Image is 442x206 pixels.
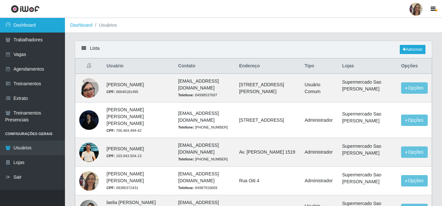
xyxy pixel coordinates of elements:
[400,45,425,54] a: Adicionar
[301,138,338,167] td: Administrador
[401,146,428,158] button: Opções
[342,111,393,124] li: Supermercado Sao [PERSON_NAME]
[342,143,393,157] li: Supermercado Sao [PERSON_NAME]
[235,74,301,103] td: [STREET_ADDRESS][PERSON_NAME]
[401,115,428,126] button: Opções
[178,186,194,190] strong: Telefone:
[174,103,235,138] td: [EMAIL_ADDRESS][DOMAIN_NAME]
[235,59,301,74] th: Endereço
[178,93,217,97] small: 84998537697
[235,167,301,195] td: Rua Oiti 4
[401,82,428,94] button: Opções
[107,154,115,158] strong: CPF:
[107,129,115,132] strong: CPF:
[178,157,194,161] strong: Telefone:
[107,90,115,94] strong: CPF:
[301,103,338,138] td: Administrador
[103,167,174,195] td: [PERSON_NAME] [PERSON_NAME]
[93,22,117,29] li: Usuários
[301,74,338,103] td: Usuário Comum
[174,74,235,103] td: [EMAIL_ADDRESS][DOMAIN_NAME]
[301,59,338,74] th: Tipo
[103,74,174,103] td: [PERSON_NAME]
[401,175,428,186] button: Opções
[107,154,142,158] small: 103.943.504-13
[107,129,142,132] small: 700.464.494-42
[107,90,138,94] small: 06640181495
[174,59,235,74] th: Contato
[107,186,138,190] small: 08385372431
[75,41,432,58] div: Lista
[178,93,194,97] strong: Telefone:
[65,18,442,33] nav: breadcrumb
[11,5,40,13] img: CoreUI Logo
[342,172,393,185] li: Supermercado Sao [PERSON_NAME]
[235,103,301,138] td: [STREET_ADDRESS]
[301,167,338,195] td: Administrador
[103,59,174,74] th: Usuário
[178,186,217,190] small: 84987916669
[174,167,235,195] td: [EMAIL_ADDRESS][DOMAIN_NAME]
[107,186,115,190] strong: CPF:
[103,103,174,138] td: [PERSON_NAME] [PERSON_NAME] [PERSON_NAME]
[174,138,235,167] td: [EMAIL_ADDRESS][DOMAIN_NAME]
[178,125,228,129] small: [PHONE_NUMBER]
[342,79,393,92] li: Supermercado Sao [PERSON_NAME]
[70,22,93,28] a: Dashboard
[397,59,432,74] th: Opções
[235,138,301,167] td: Av. [PERSON_NAME] 1519
[338,59,397,74] th: Lojas
[178,125,194,129] strong: Telefone:
[178,157,228,161] small: [PHONE_NUMBER]
[103,138,174,167] td: [PERSON_NAME]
